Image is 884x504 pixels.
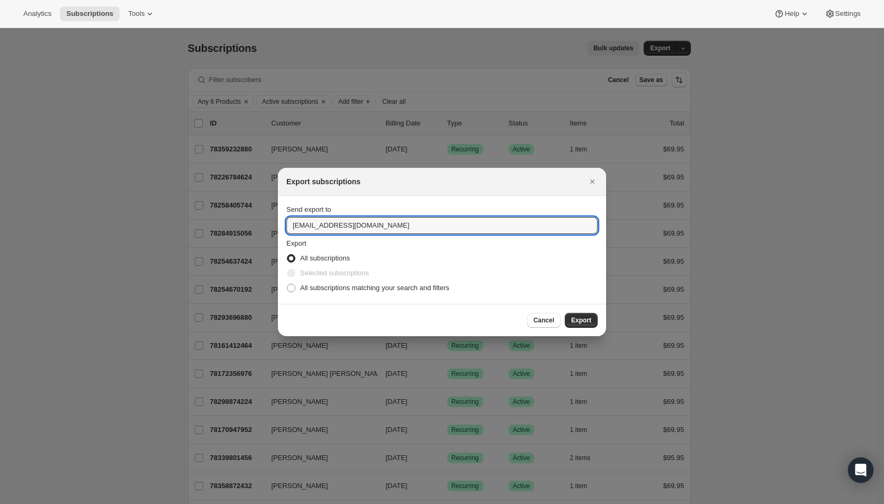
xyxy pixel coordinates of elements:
[300,254,350,262] span: All subscriptions
[128,10,145,18] span: Tools
[784,10,799,18] span: Help
[300,284,449,292] span: All subscriptions matching your search and filters
[571,316,591,325] span: Export
[66,10,113,18] span: Subscriptions
[300,269,369,277] span: Selected subscriptions
[768,6,816,21] button: Help
[565,313,598,328] button: Export
[848,457,873,483] div: Open Intercom Messenger
[286,239,306,247] span: Export
[17,6,58,21] button: Analytics
[60,6,120,21] button: Subscriptions
[585,174,600,189] button: Close
[818,6,867,21] button: Settings
[286,205,331,213] span: Send export to
[835,10,861,18] span: Settings
[23,10,51,18] span: Analytics
[527,313,561,328] button: Cancel
[286,176,360,187] h2: Export subscriptions
[534,316,554,325] span: Cancel
[122,6,161,21] button: Tools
